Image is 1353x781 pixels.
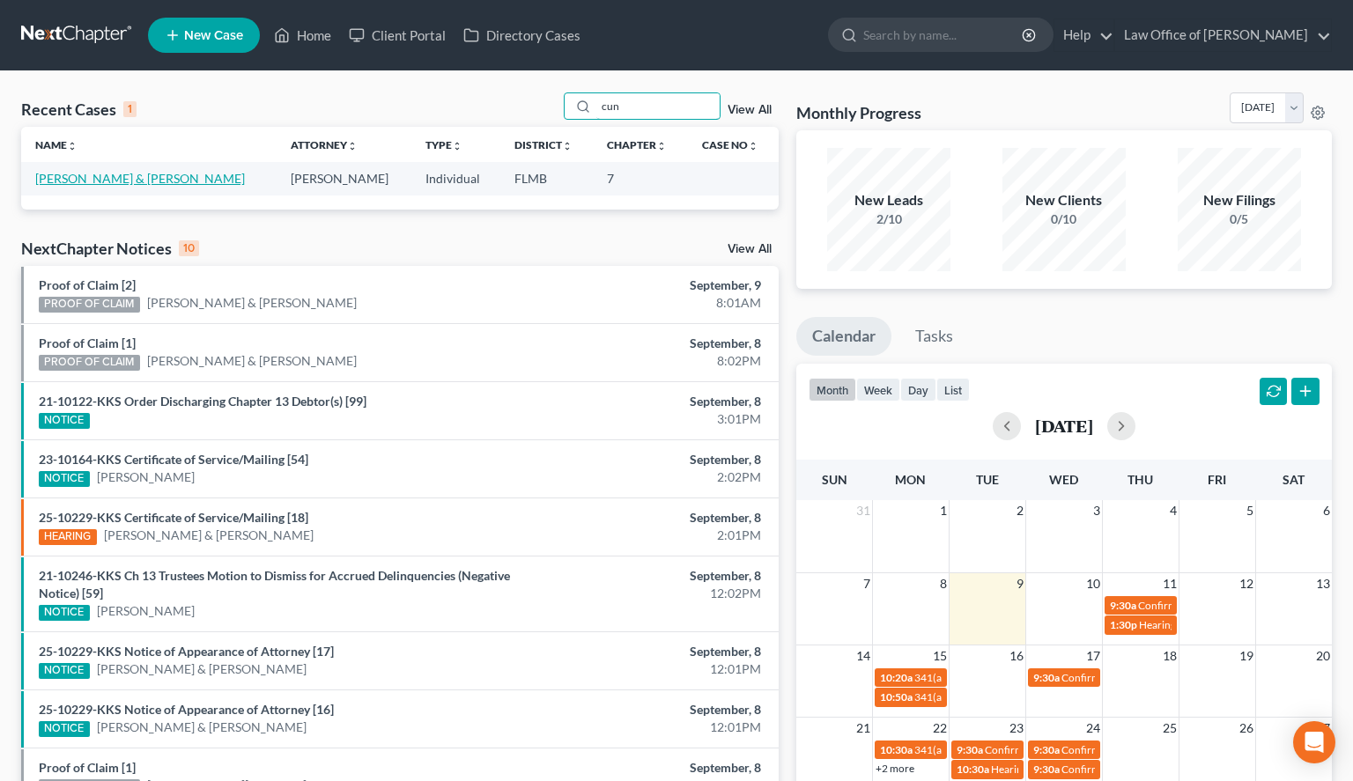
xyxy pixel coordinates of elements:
span: Fri [1208,472,1226,487]
div: 10 [179,240,199,256]
div: PROOF OF CLAIM [39,355,140,371]
div: Recent Cases [21,99,137,120]
button: day [900,378,936,402]
a: Help [1054,19,1113,51]
a: Proof of Claim [1] [39,335,136,350]
span: 15 [931,645,949,667]
div: 8:01AM [532,294,761,312]
span: 18 [1161,645,1179,667]
div: HEARING [39,529,97,545]
td: FLMB [500,162,593,195]
a: Districtunfold_more [514,138,573,151]
span: Mon [895,472,926,487]
div: 2/10 [827,210,950,228]
div: 12:01PM [532,718,761,736]
a: [PERSON_NAME] & [PERSON_NAME] [147,294,357,312]
div: 2:01PM [532,527,761,544]
button: week [856,378,900,402]
span: 2 [1015,500,1025,521]
span: 341(a) meeting of creditors for [PERSON_NAME][US_STATE] [914,743,1194,756]
span: 7 [861,573,872,594]
span: 10:50a [880,690,913,704]
span: 4 [1168,500,1179,521]
span: 31 [854,500,872,521]
div: September, 8 [532,509,761,527]
a: 25-10229-KKS Notice of Appearance of Attorney [17] [39,644,334,659]
a: Directory Cases [455,19,589,51]
span: 341(a) meeting for [PERSON_NAME] De [PERSON_NAME] [914,690,1184,704]
div: 12:01PM [532,660,761,678]
a: [PERSON_NAME] & [PERSON_NAME] [147,352,357,370]
div: September, 8 [532,759,761,777]
span: 341(a) meeting for [PERSON_NAME] [914,671,1084,684]
div: September, 8 [532,701,761,718]
span: Sat [1283,472,1305,487]
button: month [809,378,856,402]
a: [PERSON_NAME] & [PERSON_NAME] [104,527,314,544]
div: September, 8 [532,451,761,468]
a: Typeunfold_more [425,138,462,151]
i: unfold_more [656,141,667,151]
a: View All [728,243,772,255]
div: New Leads [827,190,950,210]
span: 12 [1238,573,1255,594]
div: September, 8 [532,567,761,585]
div: 0/5 [1178,210,1301,228]
span: Thu [1127,472,1153,487]
i: unfold_more [562,141,573,151]
div: NOTICE [39,413,90,429]
span: 10:30a [880,743,913,756]
span: 10 [1084,573,1102,594]
div: NOTICE [39,605,90,621]
span: 10:20a [880,671,913,684]
span: 5 [1245,500,1255,521]
span: 9:30a [957,743,983,756]
a: Case Nounfold_more [702,138,758,151]
span: Confirmation hearing for [PERSON_NAME] [985,743,1185,756]
span: 23 [1008,718,1025,739]
input: Search by name... [596,93,720,119]
span: 1:30p [1110,618,1137,631]
a: Law Office of [PERSON_NAME] [1115,19,1331,51]
div: September, 9 [532,276,761,294]
a: [PERSON_NAME] [97,602,195,620]
span: 1 [938,500,949,521]
a: Tasks [899,317,969,356]
a: Nameunfold_more [35,138,78,151]
span: 9:30a [1033,763,1060,776]
a: 25-10229-KKS Certificate of Service/Mailing [18] [39,510,308,525]
div: 1 [123,101,137,117]
span: 9:30a [1110,599,1136,612]
span: New Case [184,29,243,42]
a: Home [265,19,340,51]
span: 9:30a [1033,743,1060,756]
span: 22 [931,718,949,739]
div: 8:02PM [532,352,761,370]
span: Tue [976,472,999,487]
span: 19 [1238,645,1255,667]
div: 12:02PM [532,585,761,602]
span: 25 [1161,718,1179,739]
div: Open Intercom Messenger [1293,721,1335,763]
a: Chapterunfold_more [607,138,667,151]
span: Hearing for [PERSON_NAME][US_STATE] [991,763,1182,776]
span: 6 [1321,500,1332,521]
span: Wed [1049,472,1078,487]
button: list [936,378,970,402]
span: Confirmation hearing for [PERSON_NAME] [1138,599,1338,612]
span: 13 [1314,573,1332,594]
div: September, 8 [532,393,761,410]
a: Client Portal [340,19,455,51]
a: 23-10164-KKS Certificate of Service/Mailing [54] [39,452,308,467]
span: 10:30a [957,763,989,776]
a: [PERSON_NAME] & [PERSON_NAME] [97,718,307,736]
div: NOTICE [39,663,90,679]
div: 0/10 [1002,210,1126,228]
span: 17 [1084,645,1102,667]
span: 9:30a [1033,671,1060,684]
td: 7 [593,162,687,195]
span: 11 [1161,573,1179,594]
div: New Filings [1178,190,1301,210]
span: 14 [854,645,872,667]
div: NOTICE [39,471,90,487]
